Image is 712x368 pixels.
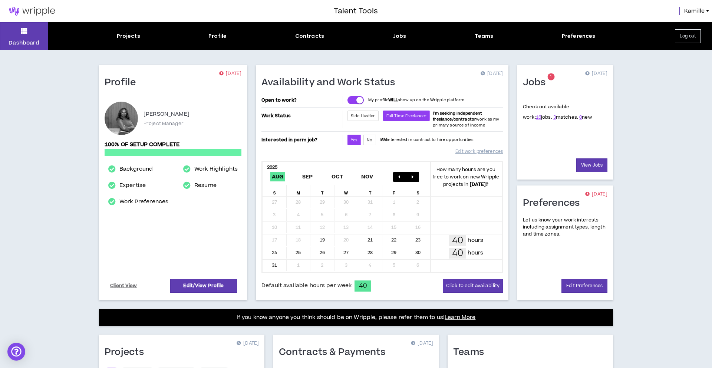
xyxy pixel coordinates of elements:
span: Oct [330,172,345,181]
div: Teams [475,32,494,40]
div: W [334,185,359,196]
p: [DATE] [585,70,607,78]
p: Check out available work: [523,103,592,121]
a: 0 [579,114,582,121]
div: S [406,185,430,196]
span: Default available hours per week [261,282,352,290]
p: Work Status [261,111,341,121]
sup: 1 [547,73,554,80]
a: Client View [109,279,138,292]
span: Aug [270,172,285,181]
p: Open to work? [261,97,341,103]
h1: Availability and Work Status [261,77,401,89]
a: Background [119,165,153,174]
h1: Projects [105,346,149,358]
div: T [358,185,382,196]
p: My profile show up on the Wripple platform [368,97,464,103]
span: jobs. [536,114,552,121]
p: [DATE] [585,191,607,198]
a: 3 [553,114,556,121]
span: 1 [550,74,552,80]
div: Contracts [295,32,324,40]
p: Project Manager [144,120,184,127]
p: [DATE] [411,340,433,347]
p: Interested in perm job? [261,135,341,145]
a: Work Highlights [194,165,238,174]
b: I'm seeking independent freelance/contractor [433,111,482,122]
h1: Profile [105,77,142,89]
p: Dashboard [9,39,39,47]
div: Jobs [393,32,406,40]
p: I interested in contract to hire opportunities [380,137,474,143]
h1: Contracts & Payments [279,346,391,358]
h1: Teams [453,346,489,358]
button: Click to edit availability [443,279,503,293]
a: Work Preferences [119,197,168,206]
div: Projects [117,32,140,40]
span: Side Hustler [351,113,375,119]
span: Nov [360,172,375,181]
strong: WILL [388,97,398,103]
b: 2025 [267,164,278,171]
p: [DATE] [219,70,241,78]
a: Edit work preferences [455,145,503,158]
strong: AM [381,137,387,142]
p: 100% of setup complete [105,141,241,149]
p: [DATE] [481,70,503,78]
h1: Jobs [523,77,551,89]
p: [PERSON_NAME] [144,110,189,119]
p: hours [468,249,483,257]
span: No [367,137,372,143]
b: [DATE] ? [470,181,489,188]
span: new [579,114,592,121]
div: Preferences [562,32,596,40]
p: Let us know your work interests including assignment types, length and time zones. [523,217,607,238]
span: Sep [301,172,314,181]
div: Profile [208,32,227,40]
h1: Preferences [523,197,586,209]
div: S [263,185,287,196]
a: Learn More [445,313,475,321]
p: [DATE] [237,340,259,347]
a: Edit Preferences [561,279,607,293]
span: Kamille [684,7,705,15]
span: work as my primary source of income [433,111,499,128]
div: M [287,185,311,196]
a: Expertise [119,181,146,190]
p: If you know anyone you think should be on Wripple, please refer them to us! [237,313,476,322]
p: How many hours are you free to work on new Wripple projects in [430,166,502,188]
button: Log out [675,29,701,43]
a: Edit/View Profile [170,279,237,293]
a: Resume [194,181,217,190]
div: Open Intercom Messenger [7,343,25,361]
div: Kamille W. [105,102,138,135]
span: matches. [553,114,578,121]
span: Yes [351,137,357,143]
p: hours [468,236,483,244]
a: View Jobs [576,158,607,172]
h3: Talent Tools [334,6,378,17]
a: 16 [536,114,541,121]
div: T [310,185,334,196]
div: F [382,185,406,196]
